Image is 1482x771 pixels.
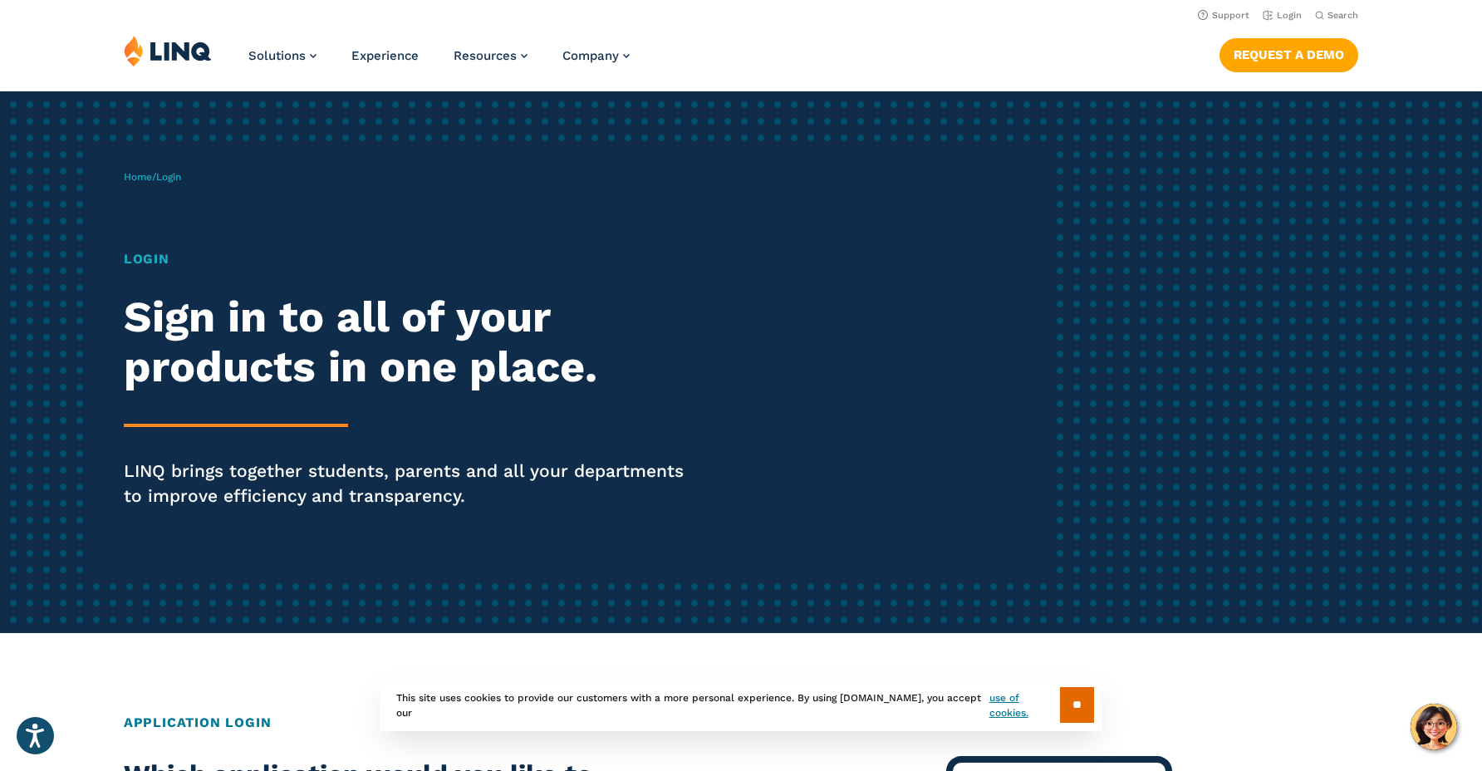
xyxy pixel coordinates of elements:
[380,679,1102,731] div: This site uses cookies to provide our customers with a more personal experience. By using [DOMAIN...
[562,48,630,63] a: Company
[1219,35,1358,71] nav: Button Navigation
[351,48,419,63] a: Experience
[124,459,694,508] p: LINQ brings together students, parents and all your departments to improve efficiency and transpa...
[562,48,619,63] span: Company
[454,48,528,63] a: Resources
[156,171,181,183] span: Login
[124,171,181,183] span: /
[454,48,517,63] span: Resources
[124,171,152,183] a: Home
[1411,704,1457,750] button: Hello, have a question? Let’s chat.
[1327,10,1358,21] span: Search
[1198,10,1249,21] a: Support
[248,48,306,63] span: Solutions
[1315,9,1358,22] button: Open Search Bar
[124,249,694,269] h1: Login
[248,48,317,63] a: Solutions
[248,35,630,90] nav: Primary Navigation
[989,690,1060,720] a: use of cookies.
[1263,10,1302,21] a: Login
[124,35,212,66] img: LINQ | K‑12 Software
[1219,38,1358,71] a: Request a Demo
[124,292,694,392] h2: Sign in to all of your products in one place.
